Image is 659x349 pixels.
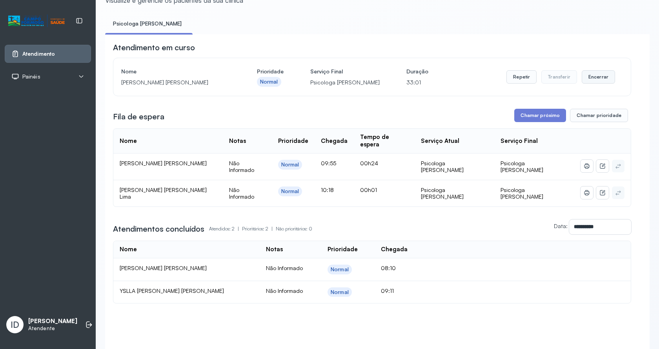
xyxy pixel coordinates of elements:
[278,137,308,145] div: Prioridade
[421,186,488,200] div: Psicologa [PERSON_NAME]
[8,15,65,27] img: Logotipo do estabelecimento
[421,137,459,145] div: Serviço Atual
[321,186,334,193] span: 10:18
[360,186,377,193] span: 00h01
[242,223,276,234] p: Prioritários: 2
[514,109,566,122] button: Chamar próximo
[501,160,543,174] span: Psicologa [PERSON_NAME]
[113,42,195,53] h3: Atendimento em curso
[310,77,380,88] p: Psicologa [PERSON_NAME]
[321,137,348,145] div: Chegada
[238,226,239,232] span: |
[406,66,428,77] h4: Duração
[113,111,164,122] h3: Fila de espera
[120,246,137,253] div: Nome
[328,246,358,253] div: Prioridade
[281,188,299,195] div: Normal
[266,287,303,294] span: Não Informado
[120,287,224,294] span: YSLLA [PERSON_NAME] [PERSON_NAME]
[331,289,349,296] div: Normal
[541,70,577,84] button: Transferir
[229,186,254,200] span: Não Informado
[113,223,204,234] h3: Atendimentos concluídos
[276,223,312,234] p: Não prioritários: 0
[360,160,378,166] span: 00h24
[257,66,284,77] h4: Prioridade
[582,70,615,84] button: Encerrar
[229,137,246,145] div: Notas
[570,109,628,122] button: Chamar prioridade
[121,77,230,88] p: [PERSON_NAME] [PERSON_NAME]
[266,246,283,253] div: Notas
[229,160,254,174] span: Não Informado
[209,223,242,234] p: Atendidos: 2
[321,160,336,166] span: 09:55
[506,70,537,84] button: Repetir
[11,50,84,58] a: Atendimento
[406,77,428,88] p: 33:01
[554,223,568,229] label: Data:
[28,325,77,332] p: Atendente
[360,133,408,148] div: Tempo de espera
[381,287,394,294] span: 09:11
[331,266,349,273] div: Normal
[120,160,207,166] span: [PERSON_NAME] [PERSON_NAME]
[22,51,55,57] span: Atendimento
[501,137,538,145] div: Serviço Final
[266,265,303,271] span: Não Informado
[120,186,207,200] span: [PERSON_NAME] [PERSON_NAME] Lima
[281,161,299,168] div: Normal
[260,79,278,85] div: Normal
[120,265,207,271] span: [PERSON_NAME] [PERSON_NAME]
[105,17,189,30] a: Psicologa [PERSON_NAME]
[28,318,77,325] p: [PERSON_NAME]
[381,265,396,271] span: 08:10
[120,137,137,145] div: Nome
[22,73,40,80] span: Painéis
[271,226,273,232] span: |
[421,160,488,174] div: Psicologa [PERSON_NAME]
[501,186,543,200] span: Psicologa [PERSON_NAME]
[121,66,230,77] h4: Nome
[310,66,380,77] h4: Serviço Final
[381,246,408,253] div: Chegada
